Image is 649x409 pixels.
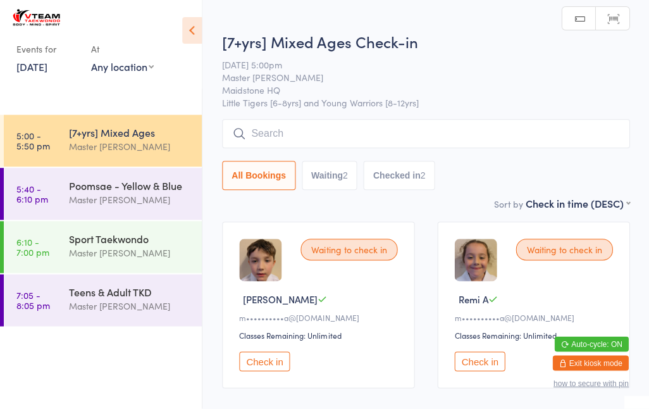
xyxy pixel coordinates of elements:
[4,222,202,274] a: 6:10 -7:00 pmSport TaekwondoMaster [PERSON_NAME]
[493,198,522,211] label: Sort by
[91,60,154,74] div: Any location
[222,32,629,53] h2: [7+yrs] Mixed Ages Check-in
[454,313,616,324] div: m••••••••••a@[DOMAIN_NAME]
[4,168,202,220] a: 5:40 -6:10 pmPoomsae - Yellow & BlueMaster [PERSON_NAME]
[343,171,348,181] div: 2
[13,9,60,27] img: VTEAM Martial Arts
[239,239,281,282] img: image1754896727.png
[69,193,191,208] div: Master [PERSON_NAME]
[16,131,50,151] time: 5:00 - 5:50 pm
[525,197,629,211] div: Check in time (DESC)
[458,293,488,306] span: Remi A
[16,184,48,204] time: 5:40 - 6:10 pm
[69,179,191,193] div: Poomsae - Yellow & Blue
[239,352,290,372] button: Check in
[4,275,202,327] a: 7:05 -8:05 pmTeens & Adult TKDMaster [PERSON_NAME]
[420,171,425,181] div: 2
[552,356,628,371] button: Exit kiosk mode
[69,246,191,261] div: Master [PERSON_NAME]
[363,161,435,191] button: Checked in2
[222,161,295,191] button: All Bookings
[300,239,397,261] div: Waiting to check in
[222,97,629,110] span: Little Tigers [6-8yrs] and Young Warriors [8-12yrs]
[69,286,191,299] div: Teens & Adult TKD
[91,39,154,60] div: At
[243,293,318,306] span: [PERSON_NAME]
[69,126,191,140] div: [7+yrs] Mixed Ages
[16,237,49,258] time: 6:10 - 7:00 pm
[222,120,629,149] input: Search
[69,232,191,246] div: Sport Taekwondo
[516,239,612,261] div: Waiting to check in
[69,299,191,314] div: Master [PERSON_NAME]
[454,330,616,341] div: Classes Remaining: Unlimited
[222,72,610,84] span: Master [PERSON_NAME]
[16,39,78,60] div: Events for
[222,84,610,97] span: Maidstone HQ
[302,161,357,191] button: Waiting2
[454,239,497,282] img: image1754896736.png
[69,140,191,154] div: Master [PERSON_NAME]
[454,352,505,372] button: Check in
[553,379,628,388] button: how to secure with pin
[239,330,401,341] div: Classes Remaining: Unlimited
[16,291,50,311] time: 7:05 - 8:05 pm
[239,313,401,324] div: m••••••••••a@[DOMAIN_NAME]
[4,115,202,167] a: 5:00 -5:50 pm[7+yrs] Mixed AgesMaster [PERSON_NAME]
[222,59,610,72] span: [DATE] 5:00pm
[554,337,628,352] button: Auto-cycle: ON
[16,60,47,74] a: [DATE]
